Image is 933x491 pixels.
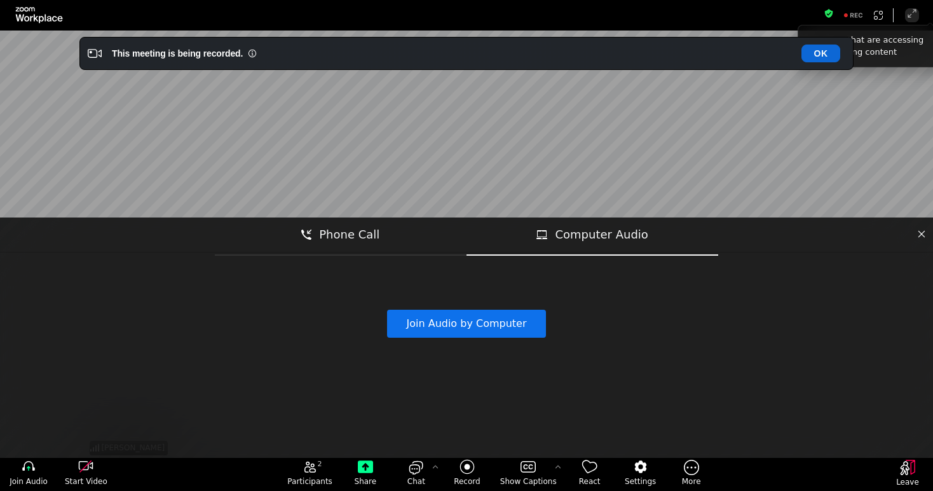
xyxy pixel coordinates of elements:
[442,459,493,490] button: Record
[57,459,114,490] button: start my video
[407,476,425,487] span: Chat
[838,8,869,22] div: Recording to cloud
[493,459,564,490] button: Show Captions
[65,476,107,487] span: Start Video
[391,459,442,490] button: open the chat panel
[280,459,340,490] button: open the participants list pane,[2] particpants
[824,8,834,22] button: Meeting information
[340,459,391,490] button: Share
[625,476,656,487] span: Settings
[801,45,840,62] button: OK
[682,476,701,487] span: More
[355,476,377,487] span: Share
[555,226,648,243] span: Computer Audio
[429,459,442,476] button: Chat Settings
[454,476,480,487] span: Record
[500,476,557,487] span: Show Captions
[88,46,102,60] i: Video Recording
[905,8,919,22] button: Enter Full Screen
[564,459,615,490] button: React
[318,459,322,469] span: 2
[871,8,885,22] button: Apps Accessing Content in This Meeting
[882,460,933,490] button: Leave
[896,477,919,487] span: Leave
[387,310,546,338] button: Join Audio by Computer
[552,459,564,476] button: More options for captions, menu button
[615,459,666,490] button: Settings
[916,225,927,245] button: close
[248,49,257,58] i: Information Small
[666,459,717,490] button: More meeting control
[319,226,379,243] span: Phone Call
[10,476,48,487] span: Join Audio
[112,47,243,60] div: This meeting is being recorded.
[287,476,332,487] span: Participants
[579,476,601,487] span: React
